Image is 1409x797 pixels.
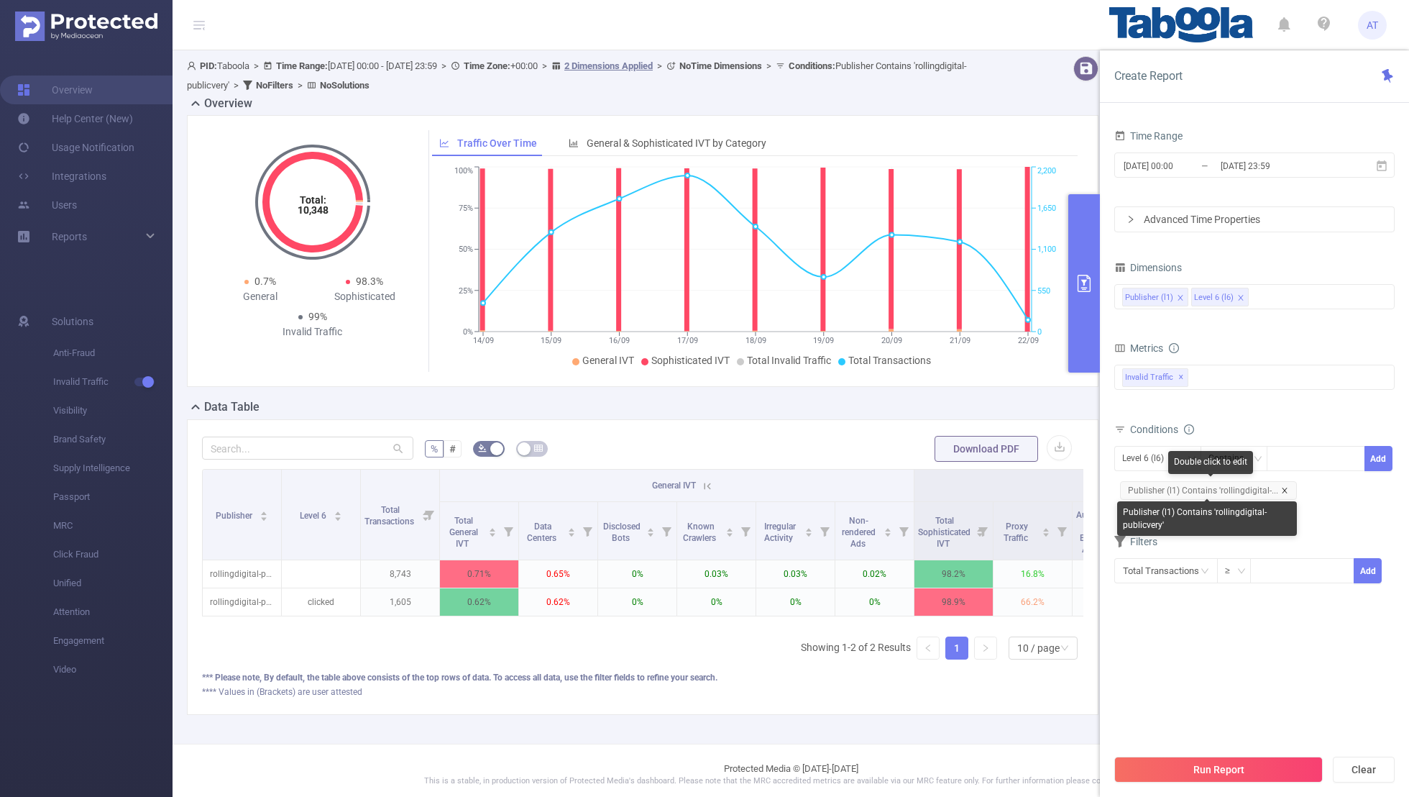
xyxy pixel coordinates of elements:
span: Total Transactions [364,505,416,527]
span: > [437,60,451,71]
span: Sophisticated IVT [651,355,730,366]
a: Reports [52,222,87,251]
i: icon: caret-up [1042,526,1050,530]
div: Sort [725,526,734,534]
span: Filters [1114,536,1157,547]
i: icon: caret-up [884,526,892,530]
span: Passport [53,483,173,511]
div: Sort [260,509,268,518]
div: Sort [334,509,342,518]
i: icon: user [187,61,200,70]
tspan: 1,100 [1037,245,1056,255]
i: icon: caret-up [726,526,734,530]
p: 0.71% [440,560,518,588]
span: Level 6 [300,511,329,521]
i: icon: right [1126,215,1135,224]
div: 10 / page [1017,637,1060,659]
span: Time Range [1114,130,1183,142]
p: 98.2% [914,560,993,588]
input: Start date [1122,156,1239,176]
tspan: 18/09 [745,336,766,345]
span: Invalid Traffic [1122,368,1188,387]
p: 6.8% [1073,588,1151,616]
i: icon: down [1237,567,1246,577]
i: icon: caret-down [489,531,497,535]
a: Users [17,191,77,219]
button: Download PDF [935,436,1038,462]
div: **** Values in (Brackets) are user attested [202,686,1083,698]
tspan: 0 [1037,327,1042,337]
i: icon: left [924,644,932,652]
p: 0.62% [440,588,518,616]
i: icon: caret-down [884,531,892,535]
div: *** Please note, By default, the table above consists of the top rows of data. To access all data... [202,671,1083,684]
li: 1 [945,637,968,660]
p: 0% [598,560,676,588]
tspan: 16/09 [609,336,630,345]
tspan: 20/09 [881,336,902,345]
b: Time Range: [276,60,328,71]
span: Traffic Over Time [457,137,537,149]
span: > [538,60,551,71]
i: icon: caret-down [647,531,655,535]
div: Sort [884,526,892,534]
p: 16.8% [993,560,1072,588]
i: icon: line-chart [439,138,449,148]
span: Disclosed Bots [603,522,641,543]
span: 99% [308,311,327,322]
span: > [293,80,307,91]
span: > [249,60,263,71]
span: % [431,443,438,455]
span: MRC [53,511,173,540]
span: Total General IVT [449,516,478,549]
span: Click Fraud [53,540,173,569]
b: No Time Dimensions [679,60,762,71]
div: Publisher (l1) Contains 'rollingdigital-publicvery' [1117,501,1297,536]
tspan: 19/09 [813,336,834,345]
p: 6.3% [1073,560,1151,588]
p: 0% [756,588,835,616]
i: icon: caret-down [726,531,734,535]
i: icon: close [1237,294,1244,303]
div: Level 6 (l6) [1122,447,1174,470]
i: icon: info-circle [1169,343,1179,353]
tspan: 0% [463,327,473,337]
input: End date [1219,156,1336,176]
h2: Data Table [204,398,260,416]
i: icon: bg-colors [478,444,487,452]
i: Filter menu [894,502,914,560]
i: icon: close [1177,294,1184,303]
p: 0% [598,588,676,616]
tspan: 15/09 [541,336,561,345]
span: > [762,60,776,71]
i: Filter menu [735,502,756,560]
span: 0.7% [254,275,276,287]
p: clicked [282,588,360,616]
i: icon: right [981,644,990,652]
span: Anti-Fraud [53,339,173,368]
i: Filter menu [656,502,676,560]
i: icon: caret-up [334,509,341,514]
span: Video [53,655,173,684]
i: Filter menu [973,502,993,560]
p: 0.03% [677,560,756,588]
p: 0.62% [519,588,597,616]
i: icon: caret-down [805,531,813,535]
span: Create Report [1114,69,1183,83]
a: 1 [946,637,968,659]
i: Filter menu [1052,502,1072,560]
span: Engagement [53,627,173,655]
i: icon: down [1060,644,1069,654]
p: 0% [677,588,756,616]
tspan: 21/09 [949,336,970,345]
li: Publisher (l1) [1122,288,1188,306]
tspan: 50% [459,245,473,255]
div: General [208,289,313,304]
a: Overview [17,76,93,104]
p: 0.65% [519,560,597,588]
b: Time Zone: [464,60,510,71]
span: AT [1367,11,1378,40]
li: Next Page [974,637,997,660]
p: 66.2% [993,588,1072,616]
button: Add [1354,558,1382,583]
